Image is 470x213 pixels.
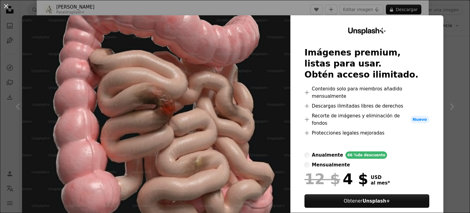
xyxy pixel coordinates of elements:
li: Contenido solo para miembros añadido mensualmente [304,85,429,100]
strong: Unsplash+ [363,198,390,204]
li: Descargas ilimitadas libres de derechos [304,102,429,110]
input: anualmente66 %de descuento [304,153,309,158]
span: USD [371,175,390,180]
li: Recorte de imágenes y eliminación de fondos [304,112,429,127]
span: 12 $ [304,171,340,187]
h2: Imágenes premium, listas para usar. Obtén acceso ilimitado. [304,47,429,80]
button: ObtenerUnsplash+ [304,194,429,208]
div: 66 % de descuento [345,151,387,159]
div: 4 $ [304,171,368,187]
div: mensualmente [312,161,350,169]
span: al mes * [371,180,390,186]
span: Nuevo [410,116,429,123]
li: Protecciones legales mejoradas [304,129,429,137]
div: anualmente [312,151,343,159]
input: mensualmente [304,162,309,167]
